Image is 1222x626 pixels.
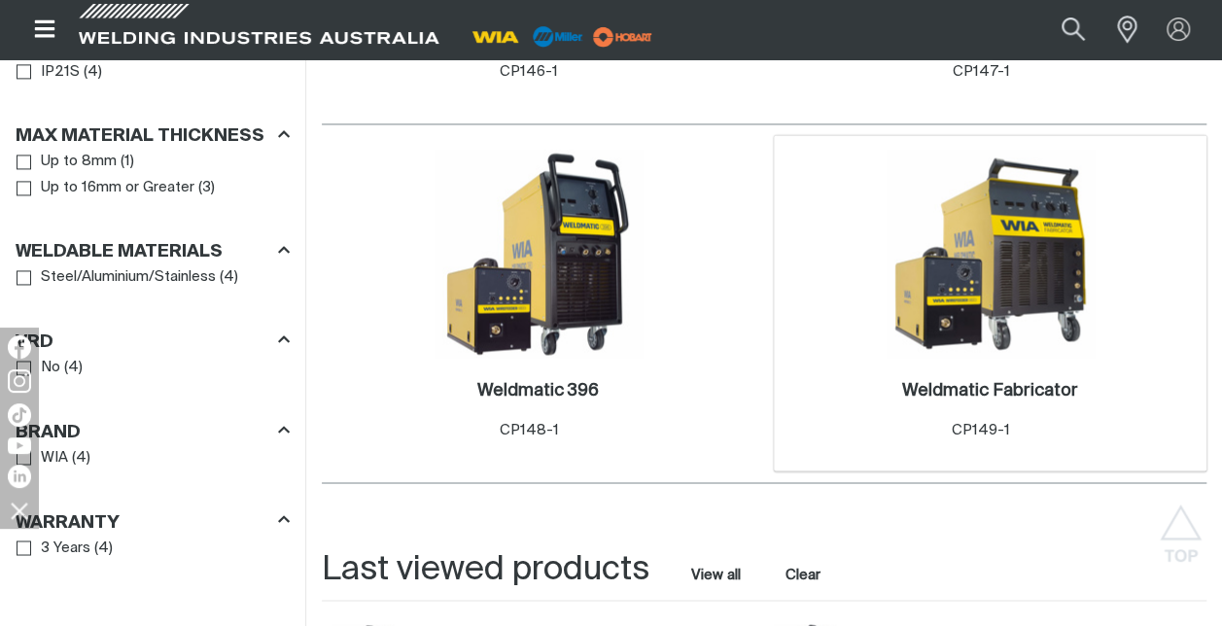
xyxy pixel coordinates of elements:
span: Up to 16mm or Greater [41,177,194,199]
input: Product name or item number... [1016,8,1106,52]
span: CP149-1 [952,423,1010,437]
button: Search products [1040,8,1106,52]
h3: Max Material Thickness [16,125,264,148]
ul: Max Material Thickness [17,149,289,200]
a: Up to 8mm [17,149,117,175]
h2: Last viewed products [322,547,649,591]
span: ( 4 ) [64,357,83,379]
div: Max Material Thickness [16,122,290,149]
img: Weldmatic 396 [435,150,643,358]
span: CP146-1 [500,64,558,79]
h2: Weldmatic Fabricator [902,382,1078,400]
h3: Weldable Materials [16,241,223,263]
button: Scroll to top [1159,504,1203,548]
span: 3 Years [41,537,90,559]
img: TikTok [8,403,31,427]
ul: VRD [17,355,289,381]
span: ( 3 ) [198,177,215,199]
div: Brand [16,418,290,444]
img: miller [587,22,658,52]
span: ( 1 ) [121,151,134,173]
a: View all last viewed products [690,565,740,584]
img: YouTube [8,437,31,454]
span: CP148-1 [499,423,558,437]
img: Instagram [8,369,31,393]
ul: Safety Rating [17,59,289,86]
h3: Brand [16,422,81,444]
span: ( 4 ) [220,266,238,289]
img: Weldmatic Fabricator [887,150,1095,358]
span: IP21S [41,61,80,84]
span: CP147-1 [952,64,1009,79]
img: hide socials [3,494,36,527]
ul: Warranty [17,535,289,561]
span: No [41,357,60,379]
span: Steel/Aluminium/Stainless [41,266,216,289]
span: ( 4 ) [72,447,90,469]
a: IP21S [17,59,80,86]
div: Weldable Materials [16,238,290,264]
div: VRD [16,328,290,354]
a: 3 Years [17,535,90,561]
a: Weldmatic 396 [477,380,599,402]
img: Facebook [8,335,31,359]
img: LinkedIn [8,465,31,488]
ul: Brand [17,445,289,471]
a: Up to 16mm or Greater [17,175,194,201]
span: ( 4 ) [84,61,102,84]
a: Steel/Aluminium/Stainless [17,264,216,291]
a: WIA [17,445,68,471]
h2: Weldmatic 396 [477,382,599,400]
span: ( 4 ) [94,537,113,559]
button: Clear all last viewed products [782,561,825,587]
span: WIA [41,447,68,469]
h3: Warranty [16,511,120,534]
a: Weldmatic Fabricator [902,380,1078,402]
ul: Weldable Materials [17,264,289,291]
div: Warranty [16,508,290,535]
span: Up to 8mm [41,151,117,173]
a: miller [587,29,658,44]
